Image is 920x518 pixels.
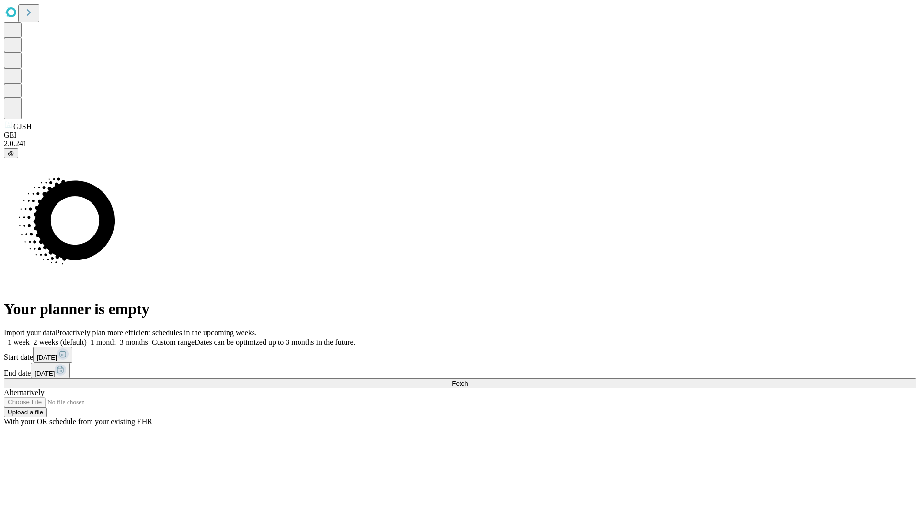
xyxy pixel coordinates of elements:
button: [DATE] [33,347,72,363]
span: Dates can be optimized up to 3 months in the future. [195,338,355,346]
div: 2.0.241 [4,140,916,148]
div: GEI [4,131,916,140]
span: Fetch [452,380,468,387]
span: 1 week [8,338,30,346]
span: [DATE] [34,370,55,377]
div: Start date [4,347,916,363]
span: Import your data [4,329,56,337]
button: [DATE] [31,363,70,378]
span: With your OR schedule from your existing EHR [4,417,152,425]
span: @ [8,150,14,157]
span: 1 month [91,338,116,346]
span: GJSH [13,122,32,130]
button: @ [4,148,18,158]
span: Proactively plan more efficient schedules in the upcoming weeks. [56,329,257,337]
span: 3 months [120,338,148,346]
div: End date [4,363,916,378]
button: Upload a file [4,407,47,417]
span: [DATE] [37,354,57,361]
span: 2 weeks (default) [34,338,87,346]
h1: Your planner is empty [4,300,916,318]
span: Custom range [152,338,195,346]
button: Fetch [4,378,916,388]
span: Alternatively [4,388,44,397]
